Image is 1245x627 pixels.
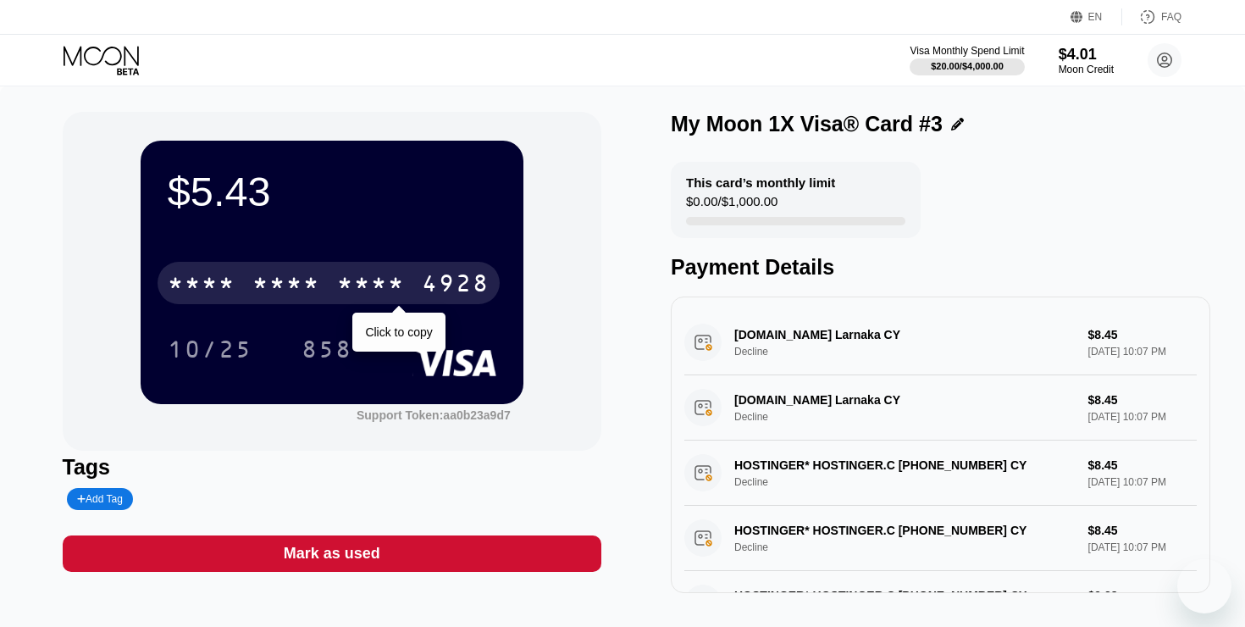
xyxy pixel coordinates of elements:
div: $4.01 [1059,46,1114,64]
div: $0.00 / $1,000.00 [686,194,777,217]
div: Mark as used [284,544,380,563]
div: Visa Monthly Spend Limit$20.00/$4,000.00 [910,45,1024,75]
div: Add Tag [67,488,133,510]
div: 4928 [422,272,490,299]
div: Tags [63,455,602,480]
div: My Moon 1X Visa® Card #3 [671,112,943,136]
div: EN [1071,8,1122,25]
div: 10/25 [155,328,265,370]
div: $20.00 / $4,000.00 [931,61,1004,71]
div: EN [1088,11,1103,23]
div: FAQ [1161,11,1181,23]
div: Click to copy [365,325,432,339]
div: Moon Credit [1059,64,1114,75]
div: This card’s monthly limit [686,175,835,190]
div: Payment Details [671,255,1210,280]
div: Visa Monthly Spend Limit [910,45,1024,57]
div: Support Token: aa0b23a9d7 [357,408,511,422]
div: $5.43 [168,168,496,215]
div: 10/25 [168,338,252,365]
div: Mark as used [63,535,602,572]
div: Add Tag [77,493,123,505]
div: FAQ [1122,8,1181,25]
div: 858 [302,338,352,365]
iframe: Button to launch messaging window [1177,559,1231,613]
div: Support Token:aa0b23a9d7 [357,408,511,422]
div: $4.01Moon Credit [1059,46,1114,75]
div: 858 [289,328,365,370]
